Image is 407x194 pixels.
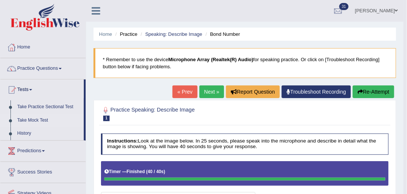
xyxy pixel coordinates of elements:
[172,85,197,98] a: « Prev
[353,85,394,98] button: Re-Attempt
[101,106,279,121] h2: Practice Speaking: Describe Image
[0,58,86,77] a: Practice Questions
[226,85,280,98] button: Report Question
[14,127,84,140] a: History
[101,134,389,155] h4: Look at the image below. In 25 seconds, please speak into the microphone and describe in detail w...
[0,162,86,181] a: Success Stories
[104,169,165,174] h5: Timer —
[199,85,224,98] a: Next »
[203,31,240,38] li: Bond Number
[99,31,112,37] a: Home
[14,114,84,127] a: Take Mock Test
[282,85,351,98] a: Troubleshoot Recording
[113,31,137,38] li: Practice
[14,100,84,114] a: Take Practice Sectional Test
[164,169,165,174] b: )
[127,169,145,174] b: Finished
[339,3,349,10] span: 31
[0,37,86,56] a: Home
[0,141,86,159] a: Predictions
[107,138,138,144] b: Instructions:
[94,48,396,78] blockquote: * Remember to use the device for speaking practice. Or click on [Troubleshoot Recording] button b...
[146,169,148,174] b: (
[148,169,164,174] b: 40 / 40s
[168,57,253,62] b: Microphone Array (Realtek(R) Audio)
[0,79,84,98] a: Tests
[145,31,202,37] a: Speaking: Describe Image
[103,116,110,121] span: 1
